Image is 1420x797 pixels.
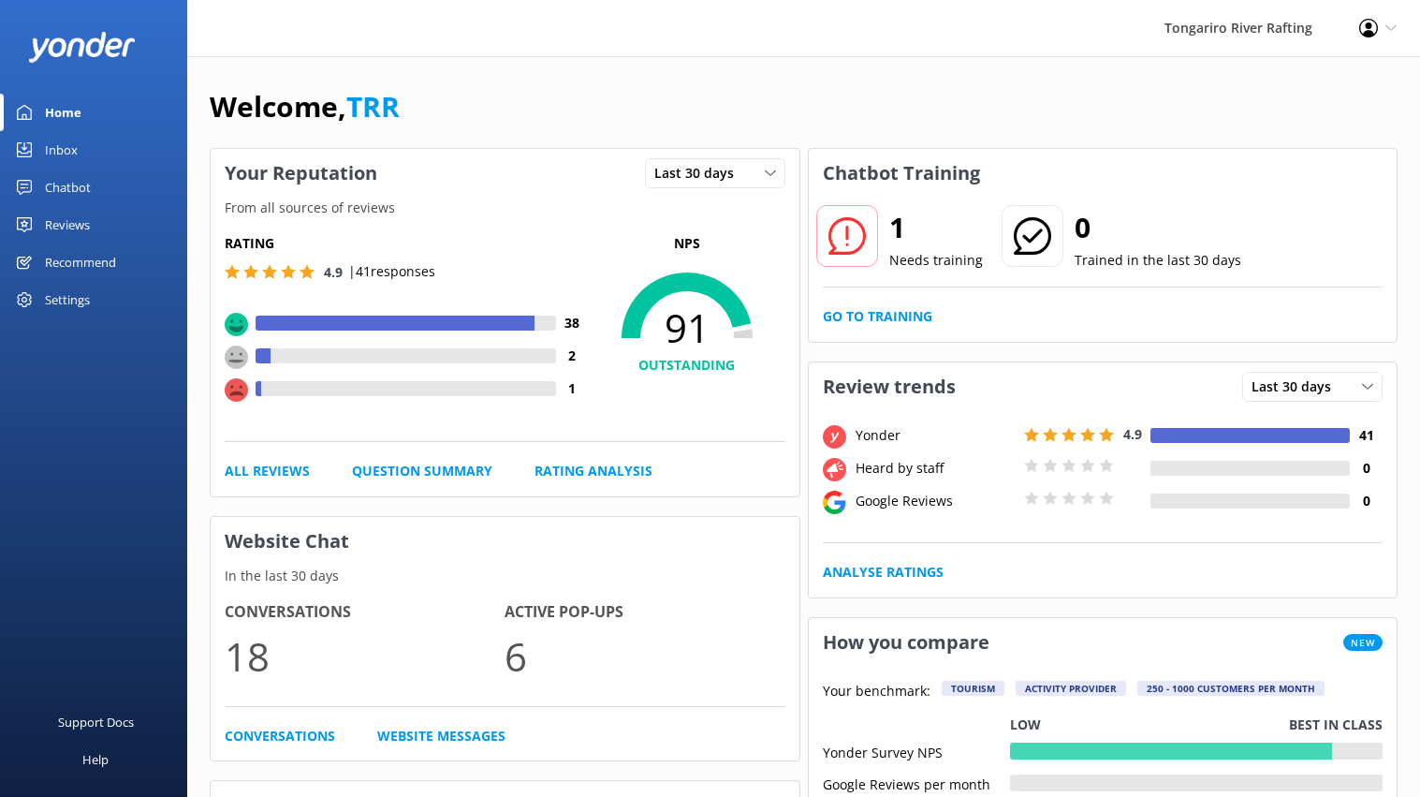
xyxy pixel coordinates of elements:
[505,600,784,625] h4: Active Pop-ups
[211,149,391,198] h3: Your Reputation
[823,562,944,583] a: Analyse Ratings
[534,461,652,481] a: Rating Analysis
[589,233,785,254] p: NPS
[1252,376,1342,397] span: Last 30 days
[1016,681,1126,696] div: Activity Provider
[45,244,116,281] div: Recommend
[348,261,435,282] p: | 41 responses
[346,87,400,125] a: TRR
[823,306,932,327] a: Go to Training
[851,458,1019,479] div: Heard by staff
[505,625,784,687] p: 6
[823,681,930,703] p: Your benchmark:
[1350,458,1383,479] h4: 0
[1350,425,1383,446] h4: 41
[809,149,994,198] h3: Chatbot Training
[823,743,1010,760] div: Yonder Survey NPS
[589,304,785,351] span: 91
[589,355,785,376] h4: OUTSTANDING
[211,517,799,566] h3: Website Chat
[225,461,310,481] a: All Reviews
[851,491,1019,511] div: Google Reviews
[1343,634,1383,651] span: New
[211,198,799,218] p: From all sources of reviews
[889,250,983,271] p: Needs training
[225,726,335,746] a: Conversations
[82,741,109,778] div: Help
[556,378,589,399] h4: 1
[28,32,136,63] img: yonder-white-logo.png
[45,169,91,206] div: Chatbot
[942,681,1004,696] div: Tourism
[654,163,745,184] span: Last 30 days
[352,461,492,481] a: Question Summary
[225,600,505,625] h4: Conversations
[1289,715,1383,735] p: Best in class
[1010,715,1041,735] p: Low
[823,775,1010,791] div: Google Reviews per month
[45,131,78,169] div: Inbox
[45,206,90,244] div: Reviews
[58,703,134,741] div: Support Docs
[1075,250,1241,271] p: Trained in the last 30 days
[45,94,81,131] div: Home
[1137,681,1325,696] div: 250 - 1000 customers per month
[1123,425,1142,443] span: 4.9
[324,263,343,281] span: 4.9
[1075,205,1241,250] h2: 0
[377,726,505,746] a: Website Messages
[1350,491,1383,511] h4: 0
[211,566,799,586] p: In the last 30 days
[225,625,505,687] p: 18
[809,362,970,411] h3: Review trends
[889,205,983,250] h2: 1
[556,313,589,333] h4: 38
[851,425,1019,446] div: Yonder
[210,84,400,129] h1: Welcome,
[45,281,90,318] div: Settings
[556,346,589,366] h4: 2
[225,233,589,254] h5: Rating
[809,618,1003,667] h3: How you compare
